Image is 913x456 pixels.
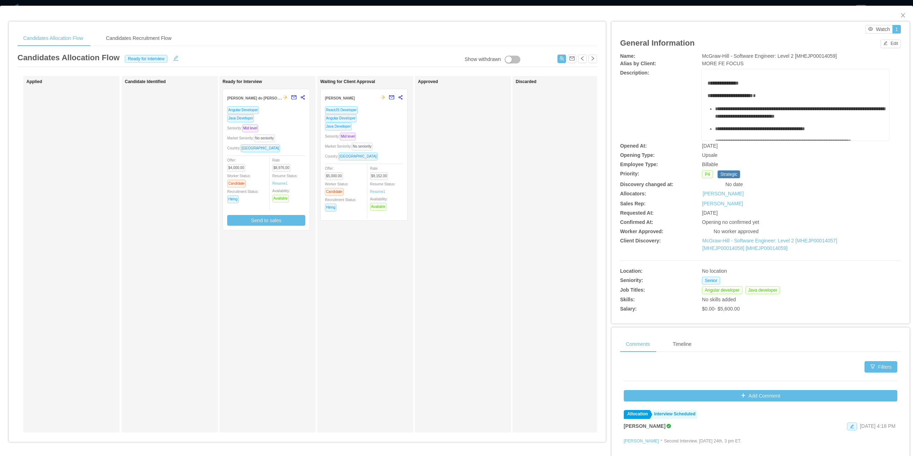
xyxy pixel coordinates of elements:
button: icon: edit [170,54,182,61]
button: icon: eyeWatch [865,25,893,34]
b: Discovery changed at: [620,181,673,187]
span: Worker Status: [325,182,348,194]
div: No location [702,267,842,275]
article: Candidates Allocation Flow [17,52,119,63]
h1: Waiting for Client Approval [320,79,420,84]
span: share-alt [398,95,403,100]
strong: [PERSON_NAME] [325,96,355,100]
span: [DATE] [702,210,718,216]
span: $8,976.00 [272,164,291,172]
span: Mid level [340,133,356,140]
h1: Approved [418,79,518,84]
span: Angular developer [702,286,742,294]
div: Timeline [667,336,697,352]
h1: Applied [26,79,126,84]
a: [PERSON_NAME] [702,201,743,206]
button: icon: usergroup-add [557,55,566,63]
b: Opening Type: [620,152,655,158]
span: No seniority [352,143,373,150]
span: $0.00 - $5,600.00 [702,306,740,312]
a: Allocation [624,410,650,419]
span: Candidate [227,180,246,188]
span: arrow-right [282,95,287,100]
span: Seniority: [227,126,261,130]
b: Employee Type: [620,162,658,167]
span: [GEOGRAPHIC_DATA] [338,153,378,160]
div: Comments [620,336,656,352]
b: Requested At: [620,210,654,216]
span: Offer: [325,166,346,178]
a: [PERSON_NAME] [703,190,744,198]
span: Available [370,203,387,211]
i: icon: close [900,12,906,18]
span: Worker Status: [227,174,251,185]
b: Description: [620,70,649,76]
div: Candidates Recruitment Flow [100,30,177,46]
a: Interview Scheduled [651,410,697,419]
span: No skills added [702,297,736,302]
b: Priority: [620,171,639,176]
h1: Candidate Identified [125,79,225,84]
span: Offer: [227,158,248,170]
b: Job Titles: [620,287,645,293]
h1: Discarded [516,79,616,84]
span: Availability: [370,197,389,209]
span: Country: [325,154,381,158]
button: icon: filterFilters [864,361,897,373]
button: icon: plusAdd Comment [624,390,897,401]
span: Billable [702,162,718,167]
button: icon: right [588,55,597,63]
span: Resume Status: [370,182,396,194]
span: Java developer [745,286,780,294]
span: Hiring [325,204,336,211]
div: Candidates Allocation Flow [17,30,89,46]
button: mail [287,92,297,103]
b: Location: [620,268,643,274]
span: Recruitment Status: [227,190,259,201]
span: Mid level [242,124,258,132]
div: rdw-editor [708,80,884,151]
span: [DATE] [702,143,718,149]
span: Angular Developer [325,114,357,122]
span: Availability: [272,189,292,200]
span: No date [725,181,743,187]
span: Recruitment Status: [325,198,356,209]
b: Alias by Client: [620,61,656,66]
button: icon: mail [568,55,576,63]
span: No seniority [254,134,275,142]
span: Upsale [702,152,718,158]
button: icon: editEdit [881,40,901,48]
span: $5,000.00 [325,172,343,180]
button: Close [893,6,913,26]
span: Rate [370,166,391,178]
a: [PERSON_NAME] [624,439,659,444]
span: Hiring [227,195,239,203]
span: Available [272,195,289,203]
p: Second Interview. [DATE] 24th, 3 pm ET. [664,438,741,451]
a: Resume1 [272,181,288,186]
span: $9,152.00 [370,172,388,180]
span: MORE FE FOCUS [702,61,744,66]
span: [GEOGRAPHIC_DATA] [241,144,280,152]
button: 1 [892,25,901,34]
span: P4 [702,170,713,178]
b: Allocators: [620,191,646,196]
span: Angular Developer [227,106,259,114]
div: Show withdrawn [465,56,501,63]
button: mail [385,92,394,103]
b: Salary: [620,306,637,312]
div: rdw-wrapper [702,69,889,140]
b: Sales Rep: [620,201,646,206]
span: Senior [702,277,720,285]
span: No worker approved [714,229,759,234]
span: ReactJS Developer [325,106,358,114]
b: Confirmed At: [620,219,653,225]
button: icon: left [578,55,587,63]
span: [DATE] 4:18 PM [860,423,896,429]
span: Java Developer [325,123,352,130]
a: McGraw-Hill - Software Engineer: Level 2 [MHEJP00014057] [MHEJP00014058] [MHEJP00014059] [702,238,837,251]
span: Opening no confirmed yet [702,219,759,225]
span: share-alt [300,95,305,100]
strong: [PERSON_NAME] do [PERSON_NAME] [227,95,294,101]
span: Ready for interview [125,55,167,63]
